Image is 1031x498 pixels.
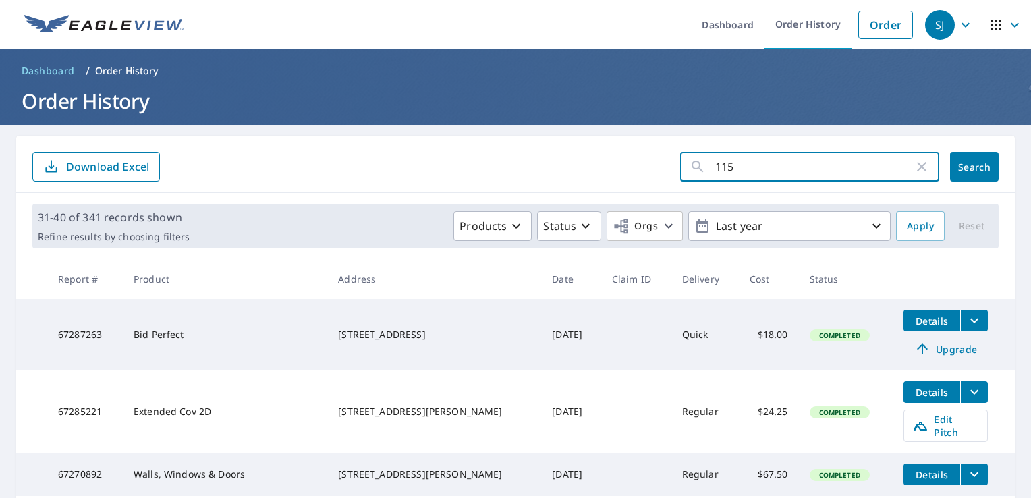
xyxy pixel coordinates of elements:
td: 67287263 [47,299,123,370]
button: Search [950,152,999,182]
td: $67.50 [739,453,799,496]
td: Quick [671,299,739,370]
span: Search [961,161,988,173]
span: Completed [811,408,868,417]
p: Status [543,218,576,234]
button: detailsBtn-67285221 [903,381,960,403]
span: Dashboard [22,64,75,78]
button: filesDropdownBtn-67287263 [960,310,988,331]
p: 31-40 of 341 records shown [38,209,190,225]
td: [DATE] [541,370,601,453]
span: Upgrade [912,341,980,357]
span: Details [912,314,952,327]
button: Status [537,211,601,241]
div: [STREET_ADDRESS][PERSON_NAME] [338,405,530,418]
th: Delivery [671,259,739,299]
th: Status [799,259,893,299]
button: Products [453,211,532,241]
div: SJ [925,10,955,40]
button: filesDropdownBtn-67270892 [960,464,988,485]
td: Regular [671,370,739,453]
p: Download Excel [66,159,149,174]
a: Edit Pitch [903,410,988,442]
th: Claim ID [601,259,671,299]
button: filesDropdownBtn-67285221 [960,381,988,403]
td: 67270892 [47,453,123,496]
th: Product [123,259,327,299]
h1: Order History [16,87,1015,115]
div: [STREET_ADDRESS] [338,328,530,341]
input: Address, Report #, Claim ID, etc. [715,148,914,186]
td: $18.00 [739,299,799,370]
p: Refine results by choosing filters [38,231,190,243]
p: Last year [710,215,868,238]
td: [DATE] [541,299,601,370]
a: Dashboard [16,60,80,82]
span: Edit Pitch [912,413,979,439]
span: Completed [811,331,868,340]
td: 67285221 [47,370,123,453]
p: Order History [95,64,159,78]
td: Regular [671,453,739,496]
button: detailsBtn-67287263 [903,310,960,331]
span: Details [912,468,952,481]
button: detailsBtn-67270892 [903,464,960,485]
td: Extended Cov 2D [123,370,327,453]
td: Walls, Windows & Doors [123,453,327,496]
span: Apply [907,218,934,235]
button: Orgs [607,211,683,241]
p: Products [459,218,507,234]
a: Order [858,11,913,39]
div: [STREET_ADDRESS][PERSON_NAME] [338,468,530,481]
nav: breadcrumb [16,60,1015,82]
td: [DATE] [541,453,601,496]
th: Address [327,259,541,299]
th: Cost [739,259,799,299]
span: Details [912,386,952,399]
td: $24.25 [739,370,799,453]
th: Report # [47,259,123,299]
li: / [86,63,90,79]
button: Apply [896,211,945,241]
button: Last year [688,211,891,241]
td: Bid Perfect [123,299,327,370]
th: Date [541,259,601,299]
a: Upgrade [903,338,988,360]
span: Orgs [613,218,658,235]
span: Completed [811,470,868,480]
button: Download Excel [32,152,160,182]
img: EV Logo [24,15,184,35]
